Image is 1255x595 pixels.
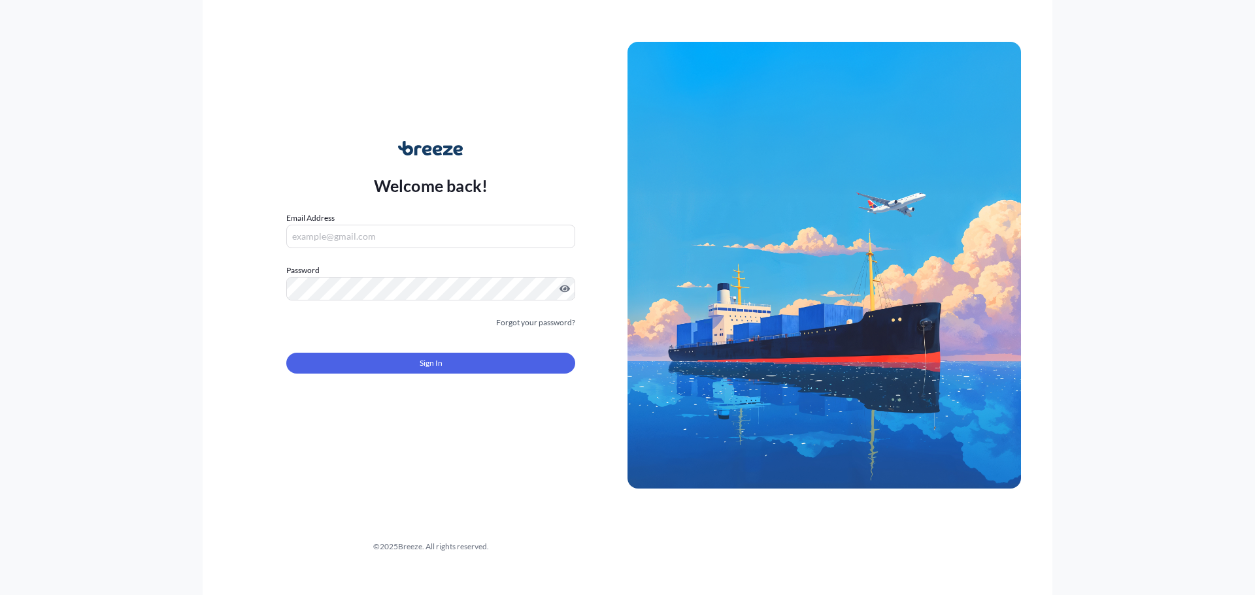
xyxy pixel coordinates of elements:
div: © 2025 Breeze. All rights reserved. [234,540,627,553]
label: Email Address [286,212,335,225]
label: Password [286,264,575,277]
span: Sign In [420,357,443,370]
button: Show password [560,283,570,294]
button: Sign In [286,353,575,374]
a: Forgot your password? [496,316,575,329]
img: Ship illustration [627,42,1021,489]
p: Welcome back! [374,175,488,196]
input: example@gmail.com [286,225,575,248]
